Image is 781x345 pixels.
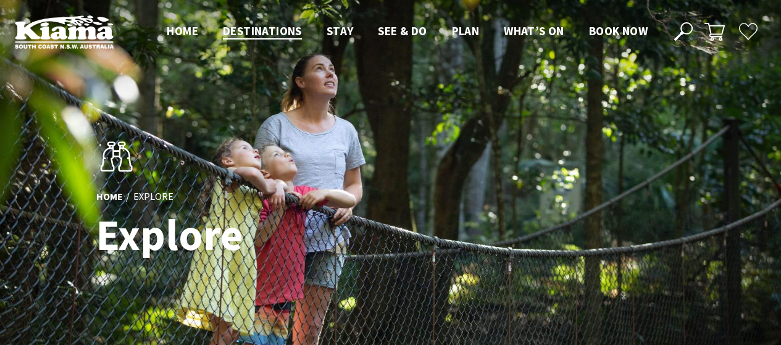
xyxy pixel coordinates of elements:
span: Home [167,23,198,38]
span: Book now [589,23,648,38]
img: Kiama Logo [15,15,114,49]
a: Home [96,190,123,204]
span: See & Do [378,23,427,38]
span: Destinations [223,23,302,38]
span: Plan [452,23,480,38]
li: Explore [133,189,173,205]
span: What’s On [504,23,564,38]
nav: Main Menu [154,22,660,42]
span: Stay [327,23,354,38]
h1: Explore [96,211,445,259]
